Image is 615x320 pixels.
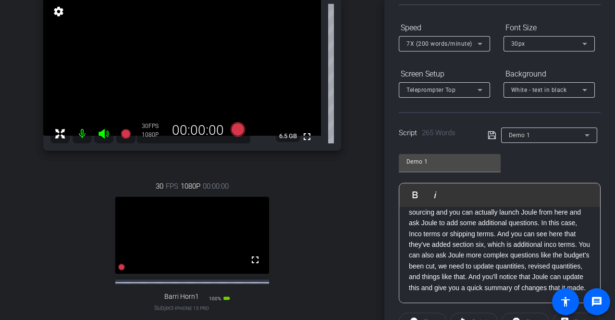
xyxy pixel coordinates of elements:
span: 265 Words [422,128,455,137]
div: Script [399,128,474,139]
span: White - text in black [511,87,567,93]
span: FPS [166,181,178,192]
mat-icon: message [591,296,603,307]
span: 30 [156,181,163,192]
div: 00:00:00 [166,122,230,139]
span: 00:00:00 [203,181,229,192]
mat-icon: battery_std [223,294,231,302]
mat-icon: fullscreen [301,131,313,142]
p: Once you're satisfied with the draft event, go ahead and create the sourcing event. This will pus... [409,175,590,293]
div: Background [504,66,595,82]
div: Speed [399,20,490,36]
span: Barri Horn1 [164,293,199,301]
span: Subject [154,304,209,312]
span: Demo 1 [509,132,530,139]
span: 1080P [181,181,200,192]
span: 6.5 GB [276,130,300,142]
mat-icon: accessibility [560,296,571,307]
mat-icon: fullscreen [249,254,261,266]
div: Font Size [504,20,595,36]
div: 30 [142,122,166,130]
span: FPS [148,123,159,129]
div: Screen Setup [399,66,490,82]
span: 7X (200 words/minute) [406,40,472,47]
span: - [173,305,175,311]
mat-icon: settings [52,6,65,17]
input: Title [406,156,493,167]
span: iPhone 15 Pro [175,306,209,311]
span: Teleprompter Top [406,87,455,93]
div: 1080P [142,131,166,139]
span: 30px [511,40,525,47]
span: 100% [209,296,221,301]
